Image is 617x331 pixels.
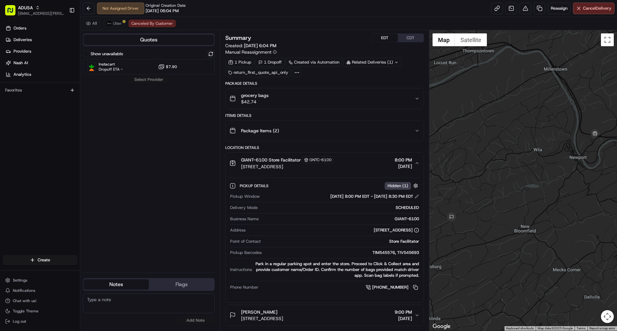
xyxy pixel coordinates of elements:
[230,239,261,244] span: Point of Contact
[38,257,50,263] span: Create
[3,317,77,326] button: Log out
[395,157,412,163] span: 8:00 PM
[87,63,96,71] img: Instacart
[240,183,270,188] span: Pickup Details
[255,261,419,278] div: Park in a regular parking spot and enter the store. Proceed to Click & Collect area and provide c...
[3,69,80,80] a: Analytics
[548,3,570,14] button: Reassign
[309,157,332,162] span: GNTC-6100
[230,205,258,211] span: Delivery Mode
[241,127,279,134] span: Package Items ( 2 )
[583,5,612,11] span: Cancel Delivery
[107,21,112,26] img: profile_uber_ahold_partner.png
[225,68,291,77] div: return_first_quote_api_only
[241,315,283,322] span: [STREET_ADDRESS]
[225,35,251,41] h3: Summary
[13,60,28,66] span: Nash AI
[395,315,412,322] span: [DATE]
[84,279,149,290] button: Notes
[226,88,423,109] button: grocery bags$42.74
[225,42,276,49] span: Created:
[225,113,424,118] div: Items Details
[230,194,260,199] span: Pickup Window
[3,276,77,285] button: Settings
[225,49,277,55] button: Manual Reassignment
[261,216,419,222] div: GIANT-6100
[395,163,412,170] span: [DATE]
[455,33,487,46] button: Show satellite imagery
[230,250,262,256] span: Pickup Barcodes
[3,296,77,305] button: Chat with us!
[99,67,123,72] span: Dropoff ETA -
[146,3,186,8] span: Original Creation Date
[241,99,269,105] span: $42.74
[13,25,26,31] span: Orders
[225,49,272,55] span: Manual Reassignment
[91,51,123,57] label: Show unavailable
[241,92,269,99] span: grocery bags
[551,5,568,11] span: Reassign
[158,64,177,70] button: $7.90
[573,3,614,14] button: CancelDelivery
[113,21,122,26] span: Uber
[3,35,80,45] a: Deliveries
[230,227,246,233] span: Address
[255,58,284,67] div: 1 Dropoff
[13,298,36,303] span: Chat with us!
[264,250,419,256] div: TIM545576, TIV545693
[3,58,80,68] a: Nash AI
[18,4,33,11] button: ADUSA
[244,43,276,48] span: [DATE] 6:04 PM
[230,216,259,222] span: Business Name
[538,327,573,330] span: Map data ©2025 Google
[226,174,423,302] div: GIANT-6100 Store FacilitatorGNTC-6100[STREET_ADDRESS]8:00 PM[DATE]
[149,279,214,290] button: Flags
[366,284,419,291] a: [PHONE_NUMBER]
[13,319,26,324] span: Log out
[601,33,614,46] button: Toggle fullscreen view
[372,34,398,42] button: EDT
[3,255,77,265] button: Create
[3,3,67,18] button: ADUSA[EMAIL_ADDRESS][PERSON_NAME][DOMAIN_NAME]
[577,327,586,330] a: Terms
[18,11,64,16] button: [EMAIL_ADDRESS][PERSON_NAME][DOMAIN_NAME]
[241,157,301,163] span: GIANT-6100 Store Facilitator
[13,72,31,77] span: Analytics
[388,183,408,189] span: Hidden ( 1 )
[589,327,615,330] a: Report a map error
[260,205,419,211] div: SCHEDULED
[146,8,179,14] span: [DATE] 06:04 PM
[241,309,277,315] span: [PERSON_NAME]
[241,163,334,170] span: [STREET_ADDRESS]
[398,34,424,42] button: CDT
[330,194,419,199] div: [DATE] 8:00 PM EDT - [DATE] 8:30 PM EDT
[83,20,100,27] button: All
[431,322,452,331] img: Google
[601,310,614,323] button: Map camera controls
[230,267,252,273] span: Instructions
[13,309,39,314] span: Toggle Theme
[374,227,419,233] div: [STREET_ADDRESS]
[3,307,77,316] button: Toggle Theme
[225,81,424,86] div: Package Details
[3,23,80,33] a: Orders
[226,305,423,326] button: [PERSON_NAME][STREET_ADDRESS]9:00 PM[DATE]
[13,48,31,54] span: Providers
[166,64,177,69] span: $7.90
[286,58,342,67] a: Created via Automation
[13,278,27,283] span: Settings
[13,37,32,43] span: Deliveries
[395,309,412,315] span: 9:00 PM
[3,286,77,295] button: Notifications
[226,120,423,141] button: Package Items (2)
[226,152,423,174] button: GIANT-6100 Store FacilitatorGNTC-6100[STREET_ADDRESS]8:00 PM[DATE]
[3,46,80,57] a: Providers
[99,62,123,67] span: Instacart
[129,20,176,27] button: Canceled By Customer
[385,182,420,190] button: Hidden (1)
[372,284,408,290] span: [PHONE_NUMBER]
[225,145,424,150] div: Location Details
[230,284,258,290] span: Phone Number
